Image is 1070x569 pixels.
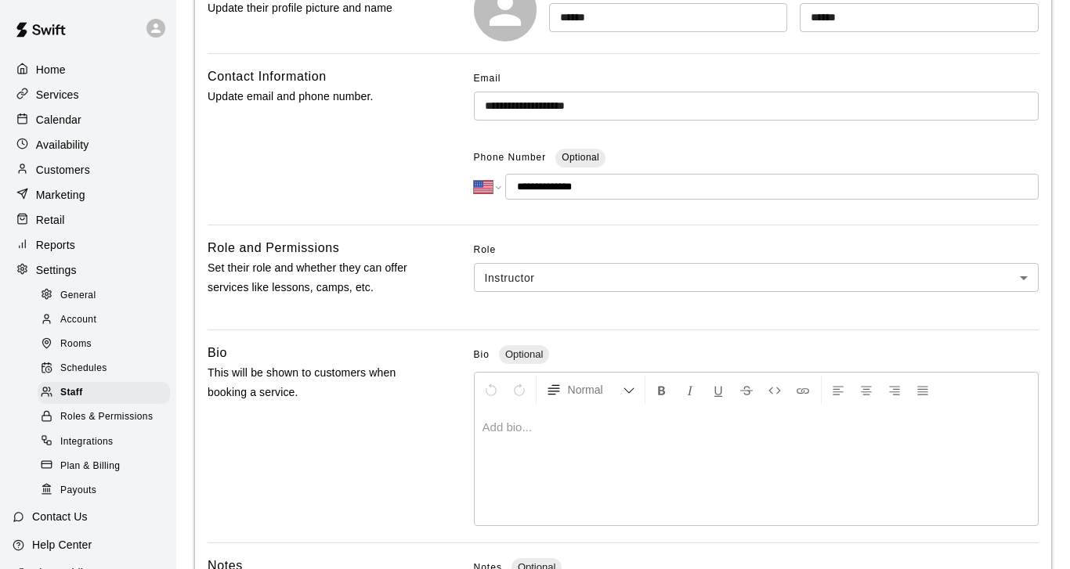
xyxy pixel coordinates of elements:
[13,258,164,282] a: Settings
[38,478,176,502] a: Payouts
[761,376,788,404] button: Insert Code
[13,183,164,207] a: Marketing
[38,431,170,453] div: Integrations
[474,146,547,171] span: Phone Number
[568,382,623,398] span: Normal
[38,406,170,428] div: Roles & Permissions
[540,376,642,404] button: Formatting Options
[38,381,176,405] a: Staff
[853,376,880,404] button: Center Align
[38,454,176,478] a: Plan & Billing
[36,137,89,153] p: Availability
[60,312,96,328] span: Account
[60,434,114,450] span: Integrations
[474,263,1039,292] div: Instructor
[38,309,170,331] div: Account
[13,133,164,157] a: Availability
[60,385,83,401] span: Staff
[36,87,79,103] p: Services
[13,58,164,81] a: Home
[733,376,760,404] button: Format Strikethrough
[36,237,75,253] p: Reports
[36,62,66,77] p: Home
[38,480,170,502] div: Payouts
[474,238,1039,263] span: Role
[13,158,164,182] a: Customers
[825,376,851,404] button: Left Align
[478,376,504,404] button: Undo
[649,376,675,404] button: Format Bold
[909,376,936,404] button: Justify Align
[38,430,176,454] a: Integrations
[32,509,88,524] p: Contact Us
[38,285,170,307] div: General
[36,262,77,278] p: Settings
[38,283,176,308] a: General
[36,162,90,178] p: Customers
[881,376,908,404] button: Right Align
[499,348,549,360] span: Optional
[38,357,176,381] a: Schedules
[506,376,533,404] button: Redo
[208,343,227,363] h6: Bio
[32,537,92,553] p: Help Center
[208,258,424,297] p: Set their role and whether they can offer services like lessons, camps, etc.
[13,233,164,257] a: Reports
[60,483,96,499] span: Payouts
[705,376,732,404] button: Format Underline
[677,376,703,404] button: Format Italics
[38,456,170,477] div: Plan & Billing
[38,405,176,430] a: Roles & Permissions
[38,358,170,380] div: Schedules
[38,333,170,355] div: Rooms
[208,67,327,87] h6: Contact Information
[60,337,92,352] span: Rooms
[36,187,85,203] p: Marketing
[474,349,490,360] span: Bio
[36,212,65,228] p: Retail
[60,409,153,425] span: Roles & Permissions
[474,67,501,92] span: Email
[208,238,339,258] h6: Role and Permissions
[36,112,81,128] p: Calendar
[208,87,424,106] p: Update email and phone number.
[790,376,816,404] button: Insert Link
[562,152,599,163] span: Optional
[13,208,164,232] a: Retail
[60,459,120,474] span: Plan & Billing
[13,83,164,106] a: Services
[13,108,164,131] a: Calendar
[38,308,176,332] a: Account
[208,363,424,402] p: This will be shown to customers when booking a service.
[38,333,176,357] a: Rooms
[60,361,107,376] span: Schedules
[38,382,170,404] div: Staff
[60,288,96,304] span: General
